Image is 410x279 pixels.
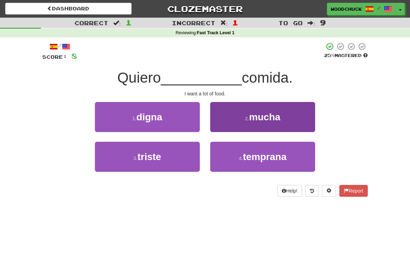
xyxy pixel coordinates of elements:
[126,18,132,27] span: 1
[307,20,315,26] span: :
[71,52,77,60] span: 8
[42,54,67,60] span: Score:
[42,42,77,51] div: /
[278,19,303,26] span: To go
[137,151,161,162] span: triste
[133,156,137,161] small: 3 .
[5,3,132,15] a: Dashboard
[331,6,362,12] span: woodchuck
[320,18,326,27] span: 9
[243,151,286,162] span: temprana
[132,116,136,121] small: 1 .
[136,112,162,122] span: digna
[245,116,249,121] small: 2 .
[161,69,242,86] span: __________
[172,19,215,26] span: Incorrect
[324,53,368,59] div: Mastered
[327,3,396,15] a: woodchuck /
[142,3,268,15] a: Clozemaster
[95,142,200,172] button: 3.triste
[277,185,302,197] button: Help!
[210,102,315,132] button: 2.mucha
[42,90,368,97] div: I want a lot of food.
[74,19,108,26] span: Correct
[117,69,161,86] span: Quiero
[113,20,121,26] span: :
[239,156,243,161] small: 4 .
[305,185,319,197] button: Round history (alt+y)
[197,30,235,35] strong: Fast Track Level 1
[324,53,335,58] span: 25 %
[339,185,368,197] button: Report
[95,102,200,132] button: 1.digna
[377,6,381,10] span: /
[220,20,228,26] span: :
[232,18,238,27] span: 1
[210,142,315,172] button: 4.temprana
[249,112,280,122] span: mucha
[242,69,293,86] span: comida.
